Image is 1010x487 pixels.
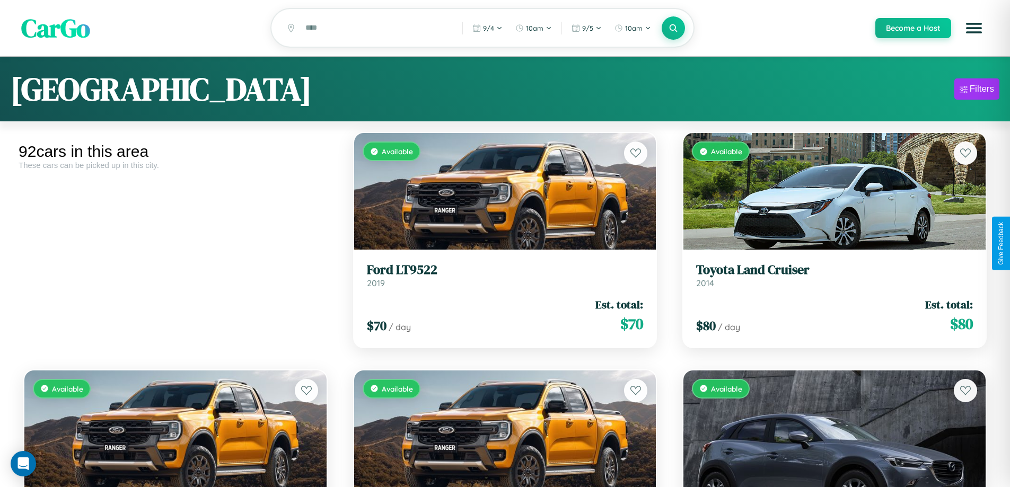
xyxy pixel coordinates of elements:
[696,262,973,288] a: Toyota Land Cruiser2014
[11,67,312,111] h1: [GEOGRAPHIC_DATA]
[19,143,332,161] div: 92 cars in this area
[718,322,740,332] span: / day
[19,161,332,170] div: These cars can be picked up in this city.
[510,20,557,37] button: 10am
[696,278,714,288] span: 2014
[367,262,644,278] h3: Ford LT9522
[711,147,742,156] span: Available
[997,222,1005,265] div: Give Feedback
[625,24,643,32] span: 10am
[595,297,643,312] span: Est. total:
[925,297,973,312] span: Est. total:
[875,18,951,38] button: Become a Host
[382,384,413,393] span: Available
[711,384,742,393] span: Available
[959,13,989,43] button: Open menu
[609,20,656,37] button: 10am
[526,24,543,32] span: 10am
[566,20,607,37] button: 9/5
[389,322,411,332] span: / day
[620,313,643,334] span: $ 70
[367,317,387,334] span: $ 70
[696,317,716,334] span: $ 80
[11,451,36,476] div: Open Intercom Messenger
[367,278,385,288] span: 2019
[21,11,90,46] span: CarGo
[582,24,593,32] span: 9 / 5
[970,84,994,94] div: Filters
[954,78,999,100] button: Filters
[467,20,508,37] button: 9/4
[696,262,973,278] h3: Toyota Land Cruiser
[382,147,413,156] span: Available
[950,313,973,334] span: $ 80
[52,384,83,393] span: Available
[367,262,644,288] a: Ford LT95222019
[483,24,494,32] span: 9 / 4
